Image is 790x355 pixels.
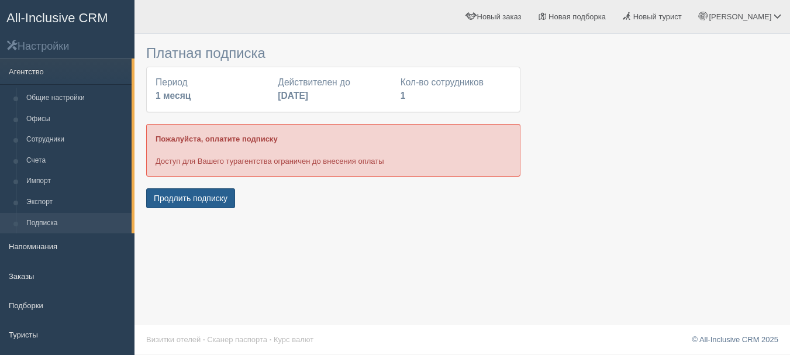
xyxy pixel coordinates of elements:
[274,335,313,344] a: Курс валют
[207,335,267,344] a: Сканер паспорта
[21,213,132,234] a: Подписка
[21,171,132,192] a: Импорт
[270,335,272,344] span: ·
[21,192,132,213] a: Экспорт
[1,1,134,33] a: All-Inclusive CRM
[21,150,132,171] a: Счета
[156,91,191,101] b: 1 месяц
[692,335,778,344] a: © All-Inclusive CRM 2025
[21,88,132,109] a: Общие настройки
[6,11,108,25] span: All-Inclusive CRM
[146,124,520,176] div: Доступ для Вашего турагентства ограничен до внесения оплаты
[156,135,278,143] b: Пожалуйста, оплатите подписку
[395,76,517,103] div: Кол-во сотрудников
[21,129,132,150] a: Сотрудники
[146,335,201,344] a: Визитки отелей
[709,12,771,21] span: [PERSON_NAME]
[477,12,522,21] span: Новый заказ
[150,76,272,103] div: Период
[21,109,132,130] a: Офисы
[203,335,205,344] span: ·
[146,46,520,61] h3: Платная подписка
[548,12,606,21] span: Новая подборка
[278,91,308,101] b: [DATE]
[633,12,682,21] span: Новый турист
[146,188,235,208] button: Продлить подписку
[272,76,394,103] div: Действителен до
[401,91,406,101] b: 1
